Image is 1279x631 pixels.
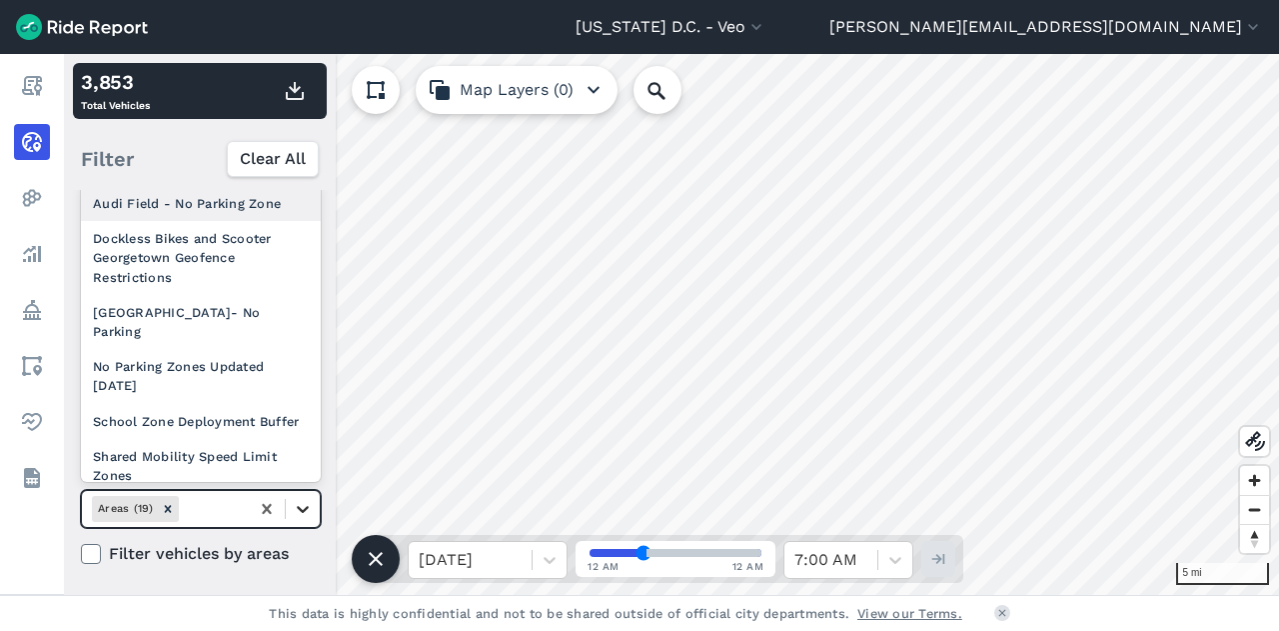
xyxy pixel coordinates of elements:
input: Search Location or Vehicles [634,66,713,114]
a: Realtime [14,124,50,160]
div: 5 mi [1176,563,1269,585]
a: View our Terms. [857,604,962,623]
span: 12 AM [732,559,764,574]
div: Filter [73,128,327,190]
div: Dockless Bikes and Scooter Georgetown Geofence Restrictions [81,221,321,295]
canvas: Map [64,54,1279,595]
div: Areas (19) [92,496,157,521]
button: Zoom in [1240,466,1269,495]
a: Analyze [14,236,50,272]
div: No Parking Zones Updated [DATE] [81,349,321,403]
div: Total Vehicles [81,67,150,115]
button: Reset bearing to north [1240,524,1269,553]
div: Shared Mobility Speed Limit Zones [81,439,321,493]
button: [US_STATE] D.C. - Veo [576,15,766,39]
a: Datasets [14,460,50,496]
div: Remove Areas (19) [157,496,179,521]
div: [GEOGRAPHIC_DATA]- No Parking [81,295,321,349]
a: Policy [14,292,50,328]
img: Ride Report [16,14,148,40]
a: Health [14,404,50,440]
button: Zoom out [1240,495,1269,524]
label: Filter vehicles by areas [81,542,321,566]
span: 12 AM [588,559,620,574]
div: 3,853 [81,67,150,97]
a: Heatmaps [14,180,50,216]
button: Clear All [227,141,319,177]
div: Audi Field - No Parking Zone [81,186,321,221]
button: [PERSON_NAME][EMAIL_ADDRESS][DOMAIN_NAME] [829,15,1263,39]
a: Report [14,68,50,104]
span: Clear All [240,147,306,171]
div: School Zone Deployment Buffer [81,404,321,439]
a: Areas [14,348,50,384]
button: Map Layers (0) [416,66,618,114]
